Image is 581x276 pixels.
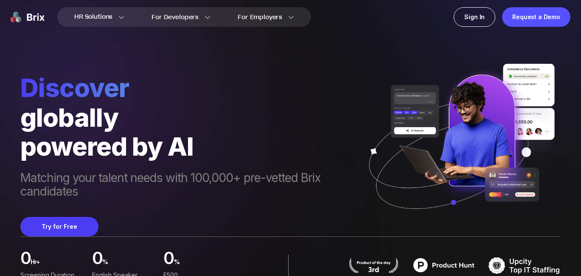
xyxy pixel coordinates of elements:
img: product hunt badge [408,255,480,276]
span: % [102,255,157,273]
div: powered by AI [20,132,358,161]
img: ai generate [358,64,561,227]
span: Discover [20,72,358,103]
img: product hunt badge [348,258,399,273]
span: 0 [92,250,102,269]
span: For Developers [152,13,199,22]
div: globally [20,103,358,132]
span: Matching your talent needs with 100,000+ pre-vetted Brix candidates [20,171,358,200]
img: TOP IT STAFFING [488,255,561,276]
span: 0 [20,250,31,269]
span: hr+ [31,255,85,273]
span: For Employers [238,13,282,22]
span: 0 [163,250,174,269]
span: HR Solutions [74,10,112,24]
a: Request a Demo [502,7,570,27]
a: Sign In [454,7,495,27]
span: % [174,255,228,273]
button: Try for Free [20,217,98,236]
